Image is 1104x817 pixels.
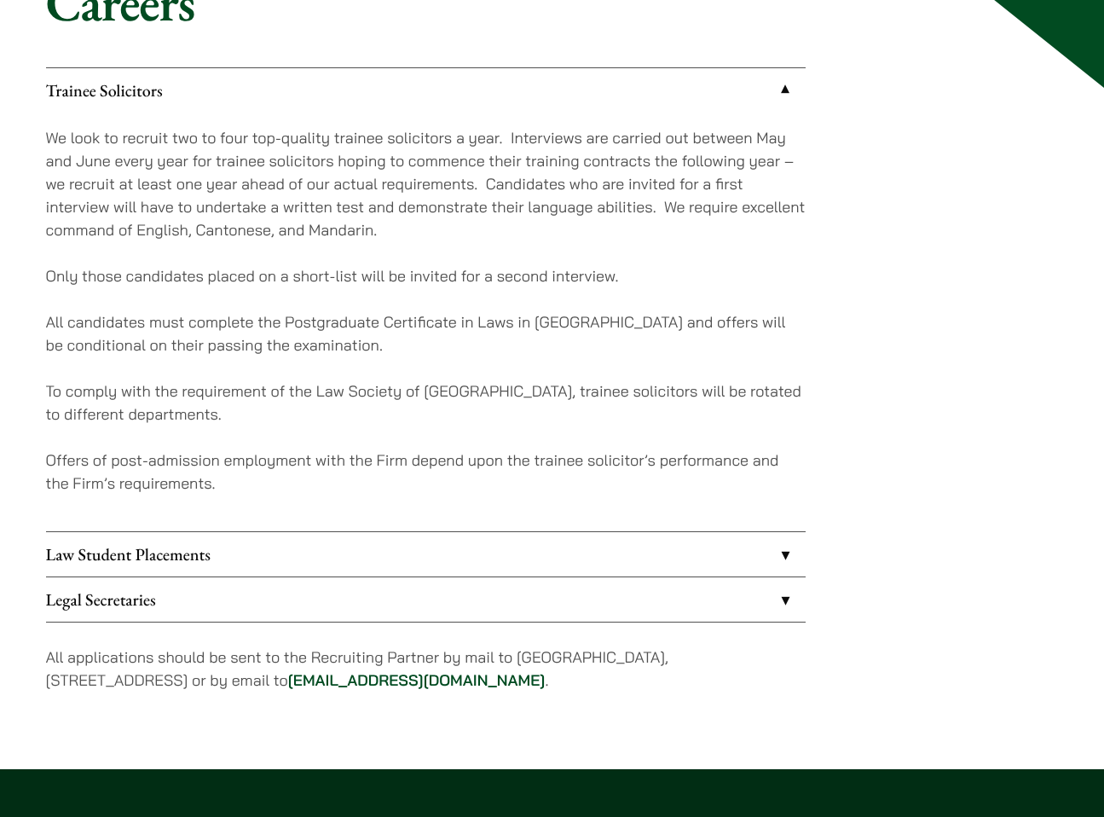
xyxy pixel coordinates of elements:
a: Law Student Placements [46,532,806,577]
p: Only those candidates placed on a short-list will be invited for a second interview. [46,264,806,287]
p: To comply with the requirement of the Law Society of [GEOGRAPHIC_DATA], trainee solicitors will b... [46,380,806,426]
div: Trainee Solicitors [46,113,806,531]
p: Offers of post-admission employment with the Firm depend upon the trainee solicitor’s performance... [46,449,806,495]
p: All candidates must complete the Postgraduate Certificate in Laws in [GEOGRAPHIC_DATA] and offers... [46,310,806,356]
a: Legal Secretaries [46,577,806,622]
a: Trainee Solicitors [46,68,806,113]
a: [EMAIL_ADDRESS][DOMAIN_NAME] [288,670,546,690]
p: We look to recruit two to four top-quality trainee solicitors a year. Interviews are carried out ... [46,126,806,241]
p: All applications should be sent to the Recruiting Partner by mail to [GEOGRAPHIC_DATA], [STREET_A... [46,646,806,692]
